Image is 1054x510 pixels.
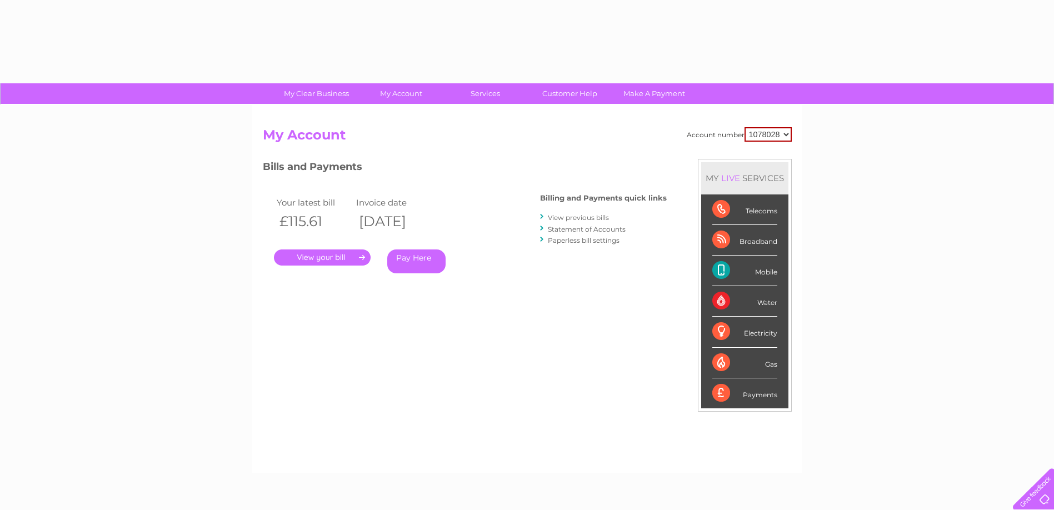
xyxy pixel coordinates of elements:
div: MY SERVICES [701,162,788,194]
a: Pay Here [387,249,446,273]
div: Broadband [712,225,777,256]
th: [DATE] [353,210,433,233]
h4: Billing and Payments quick links [540,194,667,202]
div: Water [712,286,777,317]
a: Services [439,83,531,104]
div: Payments [712,378,777,408]
a: My Account [355,83,447,104]
a: My Clear Business [271,83,362,104]
div: Gas [712,348,777,378]
td: Invoice date [353,195,433,210]
a: View previous bills [548,213,609,222]
div: Electricity [712,317,777,347]
a: . [274,249,371,266]
div: Telecoms [712,194,777,225]
a: Paperless bill settings [548,236,620,244]
h2: My Account [263,127,792,148]
th: £115.61 [274,210,354,233]
div: LIVE [719,173,742,183]
a: Customer Help [524,83,616,104]
div: Mobile [712,256,777,286]
a: Statement of Accounts [548,225,626,233]
h3: Bills and Payments [263,159,667,178]
div: Account number [687,127,792,142]
a: Make A Payment [608,83,700,104]
td: Your latest bill [274,195,354,210]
